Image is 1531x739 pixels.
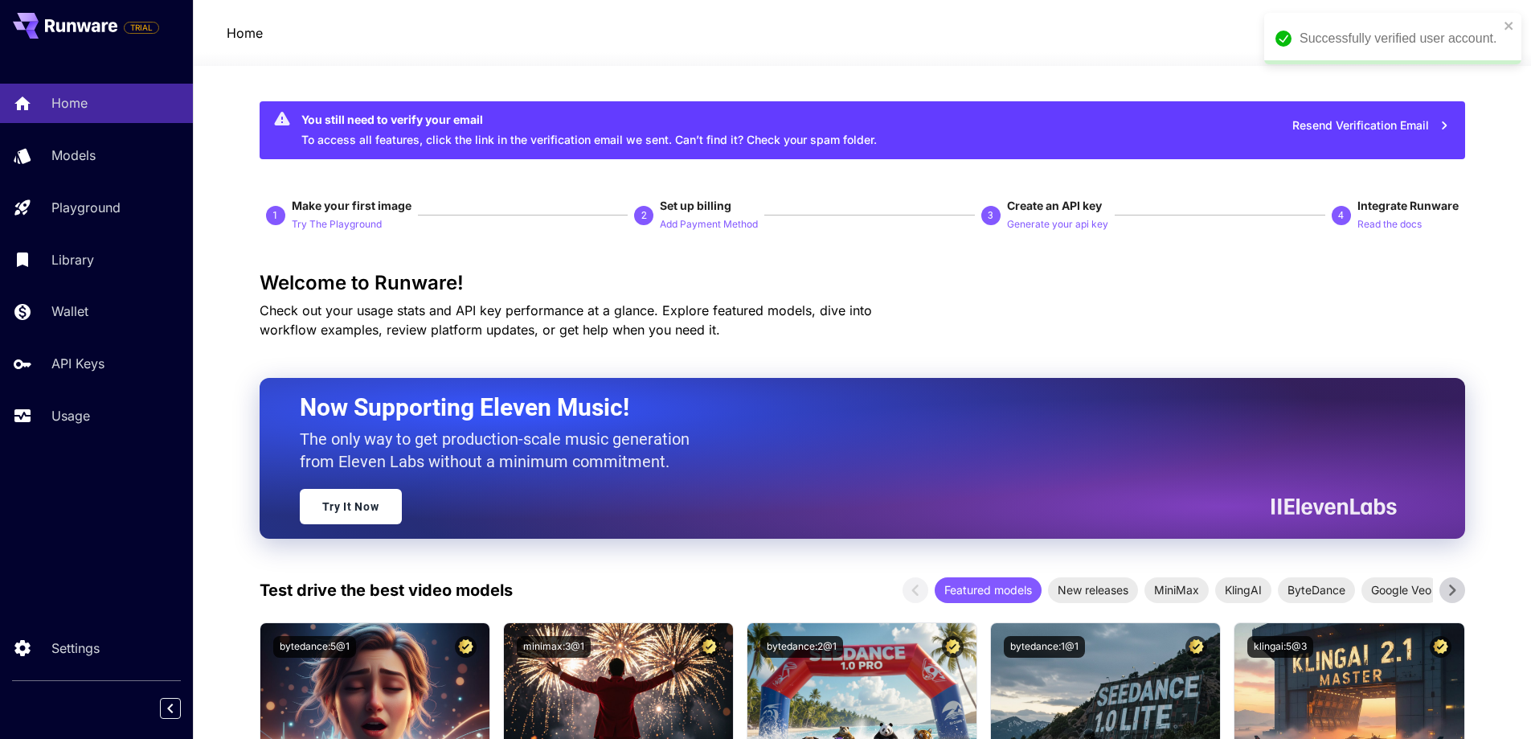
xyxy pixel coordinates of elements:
[1004,636,1085,658] button: bytedance:1@1
[455,636,477,658] button: Certified Model – Vetted for best performance and includes a commercial license.
[1361,581,1441,598] span: Google Veo
[1144,581,1209,598] span: MiniMax
[272,208,278,223] p: 1
[51,250,94,269] p: Library
[51,354,104,373] p: API Keys
[51,406,90,425] p: Usage
[292,217,382,232] p: Try The Playground
[1185,636,1207,658] button: Certified Model – Vetted for best performance and includes a commercial license.
[1451,662,1531,739] iframe: Chat Widget
[292,199,411,212] span: Make your first image
[1338,208,1344,223] p: 4
[301,111,877,128] div: You still need to verify your email
[1357,199,1459,212] span: Integrate Runware
[51,93,88,113] p: Home
[517,636,591,658] button: minimax:3@1
[273,636,356,658] button: bytedance:5@1
[935,581,1042,598] span: Featured models
[1278,577,1355,603] div: ByteDance
[641,208,647,223] p: 2
[125,22,158,34] span: TRIAL
[1215,577,1271,603] div: KlingAI
[1144,577,1209,603] div: MiniMax
[942,636,964,658] button: Certified Model – Vetted for best performance and includes a commercial license.
[1247,636,1313,658] button: klingai:5@3
[300,428,702,473] p: The only way to get production-scale music generation from Eleven Labs without a minimum commitment.
[124,18,159,37] span: Add your payment card to enable full platform functionality.
[1215,581,1271,598] span: KlingAI
[1007,214,1108,233] button: Generate your api key
[1361,577,1441,603] div: Google Veo
[51,146,96,165] p: Models
[935,577,1042,603] div: Featured models
[1007,199,1102,212] span: Create an API key
[260,578,513,602] p: Test drive the best video models
[1357,214,1422,233] button: Read the docs
[1430,636,1451,658] button: Certified Model – Vetted for best performance and includes a commercial license.
[51,302,88,321] p: Wallet
[1283,109,1459,142] button: Resend Verification Email
[698,636,720,658] button: Certified Model – Vetted for best performance and includes a commercial license.
[300,392,1385,423] h2: Now Supporting Eleven Music!
[660,214,758,233] button: Add Payment Method
[1048,577,1138,603] div: New releases
[1007,217,1108,232] p: Generate your api key
[1278,581,1355,598] span: ByteDance
[51,638,100,658] p: Settings
[51,198,121,217] p: Playground
[760,636,843,658] button: bytedance:2@1
[660,217,758,232] p: Add Payment Method
[300,489,402,524] a: Try It Now
[172,694,193,723] div: Collapse sidebar
[260,302,872,338] span: Check out your usage stats and API key performance at a glance. Explore featured models, dive int...
[260,272,1465,294] h3: Welcome to Runware!
[227,23,263,43] a: Home
[292,214,382,233] button: Try The Playground
[1300,29,1499,48] div: Successfully verified user account.
[660,199,731,212] span: Set up billing
[227,23,263,43] nav: breadcrumb
[988,208,993,223] p: 3
[1504,19,1515,32] button: close
[160,698,181,719] button: Collapse sidebar
[1048,581,1138,598] span: New releases
[1357,217,1422,232] p: Read the docs
[301,106,877,154] div: To access all features, click the link in the verification email we sent. Can’t find it? Check yo...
